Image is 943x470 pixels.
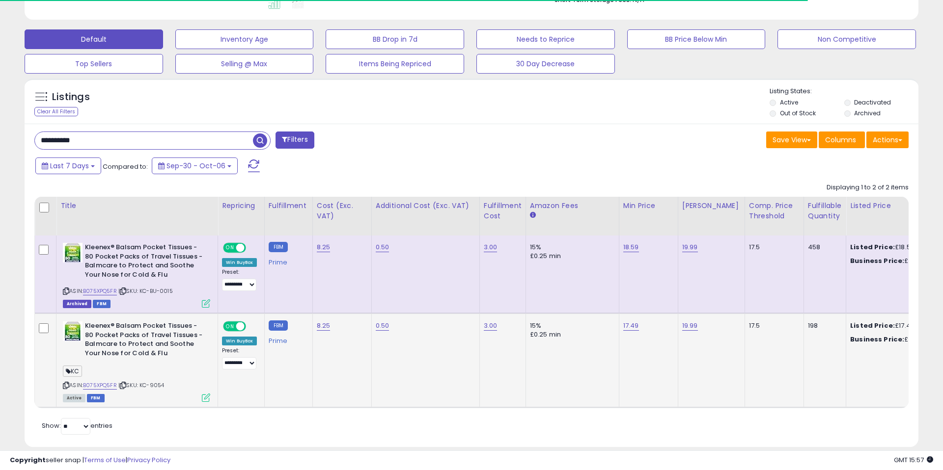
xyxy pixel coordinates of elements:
[780,98,798,106] label: Active
[83,287,117,295] a: B075XPQ5FR
[83,381,117,390] a: B075XPQ5FR
[850,242,895,252] b: Listed Price:
[60,201,214,211] div: Title
[623,201,674,211] div: Min Price
[25,29,163,49] button: Default
[84,455,126,465] a: Terms of Use
[224,322,236,331] span: ON
[808,321,838,330] div: 198
[85,321,204,360] b: Kleenex® Balsam Pocket Tissues - 80 Pocket Packs of Travel Tissues - Balmcare to Protect and Soot...
[766,131,817,148] button: Save View
[63,321,210,401] div: ASIN:
[93,300,111,308] span: FBM
[245,322,260,331] span: OFF
[222,258,257,267] div: Win BuyBox
[35,157,101,174] button: Last 7 Days
[224,244,236,252] span: ON
[222,337,257,345] div: Win BuyBox
[749,201,800,221] div: Comp. Price Threshold
[682,201,741,211] div: [PERSON_NAME]
[854,98,891,106] label: Deactivated
[63,366,82,377] span: KC
[10,456,170,465] div: seller snap | |
[749,321,796,330] div: 17.5
[894,455,933,465] span: 2025-10-14 15:57 GMT
[152,157,238,174] button: Sep-30 - Oct-06
[326,29,464,49] button: BB Drop in 7d
[476,29,615,49] button: Needs to Reprice
[780,109,816,117] label: Out of Stock
[376,321,389,331] a: 0.50
[63,321,83,341] img: 51EDyangKIL._SL40_.jpg
[63,300,91,308] span: Listings that have been deleted from Seller Central
[530,321,611,330] div: 15%
[269,255,305,266] div: Prime
[484,321,498,331] a: 3.00
[25,54,163,74] button: Top Sellers
[42,421,112,430] span: Show: entries
[269,201,308,211] div: Fulfillment
[317,201,367,221] div: Cost (Exc. VAT)
[317,242,331,252] a: 8.25
[175,54,314,74] button: Selling @ Max
[850,201,935,211] div: Listed Price
[808,243,838,252] div: 458
[682,321,698,331] a: 19.99
[269,242,288,252] small: FBM
[484,242,498,252] a: 3.00
[808,201,842,221] div: Fulfillable Quantity
[63,243,83,262] img: 51EDyangKIL._SL40_.jpg
[530,330,611,339] div: £0.25 min
[530,201,615,211] div: Amazon Fees
[245,244,260,252] span: OFF
[819,131,865,148] button: Columns
[825,135,856,145] span: Columns
[623,321,639,331] a: 17.49
[10,455,46,465] strong: Copyright
[530,243,611,252] div: 15%
[749,243,796,252] div: 17.5
[222,347,257,369] div: Preset:
[623,242,639,252] a: 18.59
[827,183,909,192] div: Displaying 1 to 2 of 2 items
[530,252,611,261] div: £0.25 min
[118,381,164,389] span: | SKU: KC-9054
[127,455,170,465] a: Privacy Policy
[850,321,895,330] b: Listed Price:
[850,257,932,265] div: £18.61
[63,243,210,307] div: ASIN:
[222,269,257,291] div: Preset:
[118,287,173,295] span: | SKU: KC-BU-0015
[376,201,475,211] div: Additional Cost (Exc. VAT)
[484,201,522,221] div: Fulfillment Cost
[850,256,904,265] b: Business Price:
[166,161,225,171] span: Sep-30 - Oct-06
[627,29,766,49] button: BB Price Below Min
[52,90,90,104] h5: Listings
[866,131,909,148] button: Actions
[850,335,904,344] b: Business Price:
[175,29,314,49] button: Inventory Age
[87,394,105,402] span: FBM
[850,321,932,330] div: £17.49
[770,87,918,96] p: Listing States:
[50,161,89,171] span: Last 7 Days
[85,243,204,282] b: Kleenex® Balsam Pocket Tissues - 80 Pocket Packs of Travel Tissues - Balmcare to Protect and Soot...
[682,242,698,252] a: 19.99
[269,320,288,331] small: FBM
[530,211,536,220] small: Amazon Fees.
[476,54,615,74] button: 30 Day Decrease
[317,321,331,331] a: 8.25
[103,162,148,171] span: Compared to:
[222,201,260,211] div: Repricing
[63,394,85,402] span: All listings currently available for purchase on Amazon
[376,242,389,252] a: 0.50
[276,131,314,149] button: Filters
[854,109,881,117] label: Archived
[269,333,305,345] div: Prime
[850,335,932,344] div: £17.49
[326,54,464,74] button: Items Being Repriced
[34,107,78,116] div: Clear All Filters
[777,29,916,49] button: Non Competitive
[850,243,932,252] div: £18.59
